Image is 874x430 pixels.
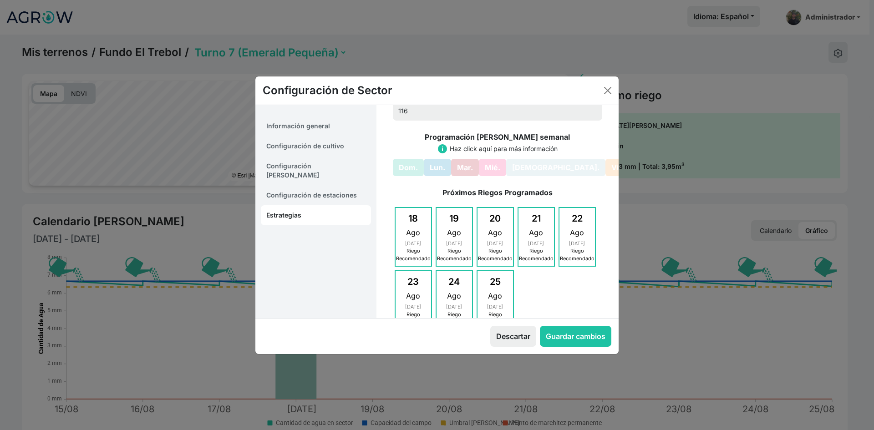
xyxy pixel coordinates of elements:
[451,159,479,176] button: Mar.
[506,159,605,176] button: [DEMOGRAPHIC_DATA].
[436,142,559,155] a: Haz click aquí para más información
[437,311,472,326] p: Riego Recomendado
[396,311,431,326] p: Riego Recomendado
[489,212,501,225] p: 20
[560,247,595,262] p: Riego Recomendado
[532,212,541,225] p: 21
[446,303,462,311] p: [DATE]
[446,240,462,248] p: [DATE]
[448,275,460,288] p: 24
[488,290,502,301] p: Ago
[406,290,420,301] p: Ago
[487,303,503,311] p: [DATE]
[408,212,418,225] p: 18
[261,136,371,156] a: Configuración de cultivo
[437,143,448,154] span: info
[442,188,553,197] b: Próximos Riegos Programados
[479,159,506,176] button: Mié.
[261,205,371,225] a: Estrategias
[528,240,544,248] p: [DATE]
[437,247,472,262] p: Riego Recomendado
[478,247,513,262] p: Riego Recomendado
[447,227,461,238] p: Ago
[569,240,585,248] p: [DATE]
[540,326,611,347] button: Guardar cambios
[405,240,421,248] p: [DATE]
[478,311,513,326] p: Riego Recomendado
[424,159,451,176] button: Lun.
[425,132,570,142] b: Programación [PERSON_NAME] semanal
[261,185,371,205] a: Configuración de estaciones
[487,240,503,248] p: [DATE]
[449,212,459,225] p: 19
[490,275,501,288] p: 25
[529,227,543,238] p: Ago
[407,275,419,288] p: 23
[406,227,420,238] p: Ago
[490,326,536,347] button: Descartar
[393,159,424,176] button: Dom.
[519,247,554,262] p: Riego Recomendado
[572,212,583,225] p: 22
[605,159,631,176] button: Vie.
[396,247,431,262] p: Riego Recomendado
[488,227,502,238] p: Ago
[261,116,371,136] a: Información general
[570,227,584,238] p: Ago
[405,303,421,311] p: [DATE]
[393,94,602,121] input: Superávit/Déficit
[261,156,371,185] a: Configuración [PERSON_NAME]
[600,83,615,98] button: Close
[447,290,461,301] p: Ago
[263,84,392,97] h5: Configuración de Sector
